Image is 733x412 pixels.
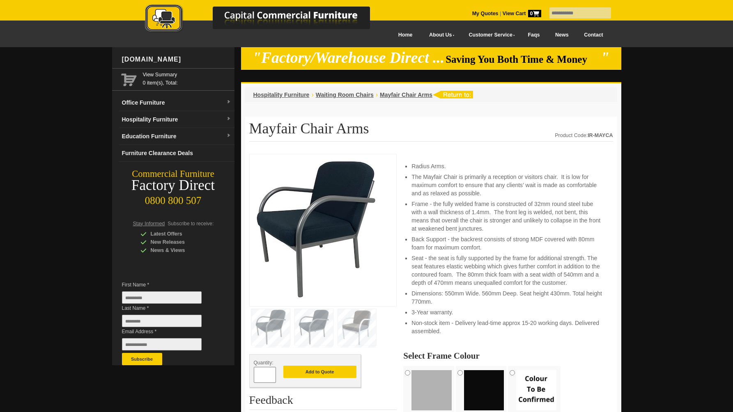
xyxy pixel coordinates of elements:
[122,315,202,327] input: Last Name *
[403,352,613,360] h2: Select Frame Colour
[503,11,541,16] strong: View Cart
[249,121,613,142] h1: Mayfair Chair Arms
[380,92,432,98] a: Mayfair Chair Arms
[253,92,310,98] a: Hospitality Furniture
[555,131,613,140] div: Product Code:
[411,255,600,286] span: Seat - the seat is fully supported by the frame for additional strength. The seat features elasti...
[254,158,377,300] img: Mayfair Chair Arms
[376,91,378,99] li: ›
[119,111,234,128] a: Hospitality Furnituredropdown
[143,71,231,86] span: 0 item(s), Total:
[122,327,214,336] span: Email Address *
[122,338,202,350] input: Email Address *
[168,221,214,227] span: Subscribe to receive:
[446,54,600,65] span: Saving You Both Time & Money
[528,10,541,17] span: 0
[516,370,556,410] img: Colour TBC
[411,370,452,410] img: PC Silver Frame
[112,191,234,206] div: 0800 800 507
[226,100,231,105] img: dropdown
[311,91,313,99] li: ›
[464,370,504,410] img: PC Black Frame
[119,128,234,145] a: Education Furnituredropdown
[283,366,356,378] button: Add to Quote
[122,4,410,34] img: Capital Commercial Furniture Logo
[601,49,609,66] em: "
[460,26,520,44] a: Customer Service
[226,117,231,121] img: dropdown
[411,308,604,316] li: 3-Year warranty.
[576,26,611,44] a: Contact
[140,230,218,238] div: Latest Offers
[226,133,231,138] img: dropdown
[547,26,576,44] a: News
[122,304,214,312] span: Last Name *
[122,291,202,304] input: First Name *
[411,163,446,169] span: Radius Arms.
[249,394,397,410] h2: Feedback
[143,71,231,79] a: View Summary
[411,289,604,306] li: Dimensions: 550mm Wide. 560mm Deep. Seat height 430mm. Total height 770mm.
[119,47,234,72] div: [DOMAIN_NAME]
[501,11,541,16] a: View Cart0
[122,353,162,365] button: Subscribe
[253,49,444,66] em: "Factory/Warehouse Direct ...
[254,360,273,366] span: Quantity:
[420,26,460,44] a: About Us
[411,236,594,251] span: Back Support - the backrest consists of strong MDF covered with 80mm foam for maximum comfort.
[119,94,234,111] a: Office Furnituredropdown
[411,319,604,335] li: Non-stock item - Delivery lead-time approx 15-20 working days. Delivered assembled.
[472,11,499,16] a: My Quotes
[119,145,234,162] a: Furniture Clearance Deals
[140,246,218,254] div: News & Views
[411,201,600,232] span: Frame - the fully welded frame is constructed of 32mm round steel tube with a wall thickness of 1...
[140,238,218,246] div: New Releases
[112,168,234,180] div: Commercial Furniture
[133,221,165,227] span: Stay Informed
[122,4,410,37] a: Capital Commercial Furniture Logo
[122,281,214,289] span: First Name *
[411,174,597,197] span: The Mayfair Chair is primarily a reception or visitors chair. It is low for maximum comfort to en...
[520,26,548,44] a: Faqs
[112,180,234,191] div: Factory Direct
[588,133,613,138] strong: IR-MAYCA
[316,92,374,98] a: Waiting Room Chairs
[432,91,473,98] img: return to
